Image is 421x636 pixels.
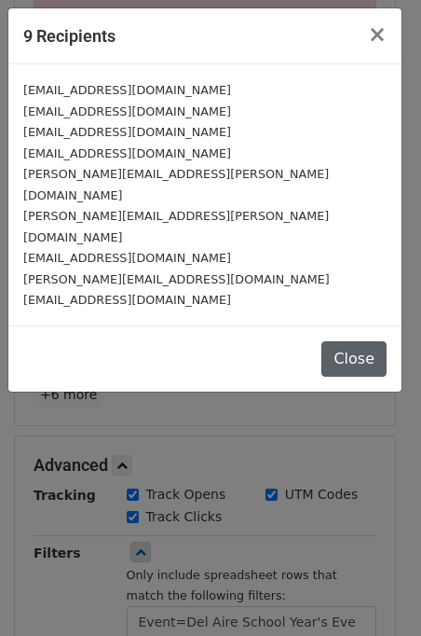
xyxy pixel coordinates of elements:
[23,104,231,118] small: [EMAIL_ADDRESS][DOMAIN_NAME]
[23,167,329,202] small: [PERSON_NAME][EMAIL_ADDRESS][PERSON_NAME][DOMAIN_NAME]
[23,251,231,265] small: [EMAIL_ADDRESS][DOMAIN_NAME]
[321,341,387,377] button: Close
[23,146,231,160] small: [EMAIL_ADDRESS][DOMAIN_NAME]
[23,293,231,307] small: [EMAIL_ADDRESS][DOMAIN_NAME]
[328,546,421,636] iframe: Chat Widget
[353,8,401,61] button: Close
[23,83,231,97] small: [EMAIL_ADDRESS][DOMAIN_NAME]
[23,272,330,286] small: [PERSON_NAME][EMAIL_ADDRESS][DOMAIN_NAME]
[23,125,231,139] small: [EMAIL_ADDRESS][DOMAIN_NAME]
[23,209,329,244] small: [PERSON_NAME][EMAIL_ADDRESS][PERSON_NAME][DOMAIN_NAME]
[23,23,115,48] h5: 9 Recipients
[368,21,387,48] span: ×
